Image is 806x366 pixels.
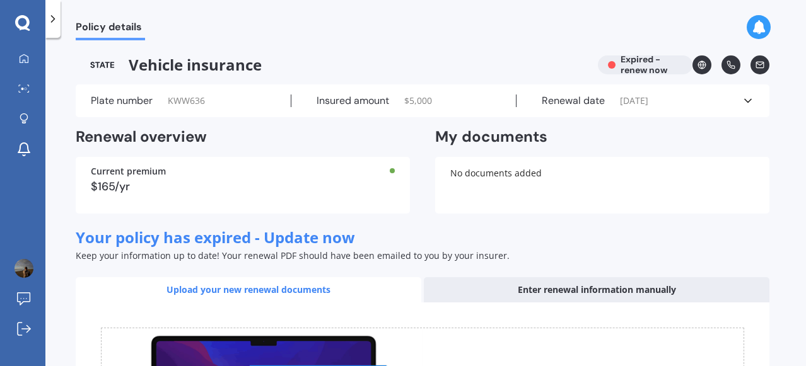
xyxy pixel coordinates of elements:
label: Renewal date [542,94,605,107]
span: KWW636 [168,94,205,107]
img: ACg8ocI67zVPlJtu_ORTevaR9KG9IcDp_bYMUCfH8AHkM6JYOsPC0xQZzA=s96-c [15,259,33,278]
span: Policy details [76,21,145,38]
div: Upload your new renewal documents [76,277,421,302]
div: $165/yr [91,181,395,192]
span: Vehicle insurance [76,55,588,74]
span: $ 5,000 [404,94,432,107]
span: Keep your information up to date! Your renewal PDF should have been emailed to you by your insurer. [76,249,510,261]
h2: My documents [435,127,547,147]
label: Insured amount [317,94,389,107]
label: Plate number [91,94,153,107]
span: [DATE] [620,94,648,107]
div: No documents added [435,157,769,214]
div: Current premium [91,167,395,176]
h2: Renewal overview [76,127,410,147]
div: Enter renewal information manually [424,277,769,302]
span: Your policy has expired - Update now [76,227,355,248]
img: State-text-1.webp [76,55,129,74]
